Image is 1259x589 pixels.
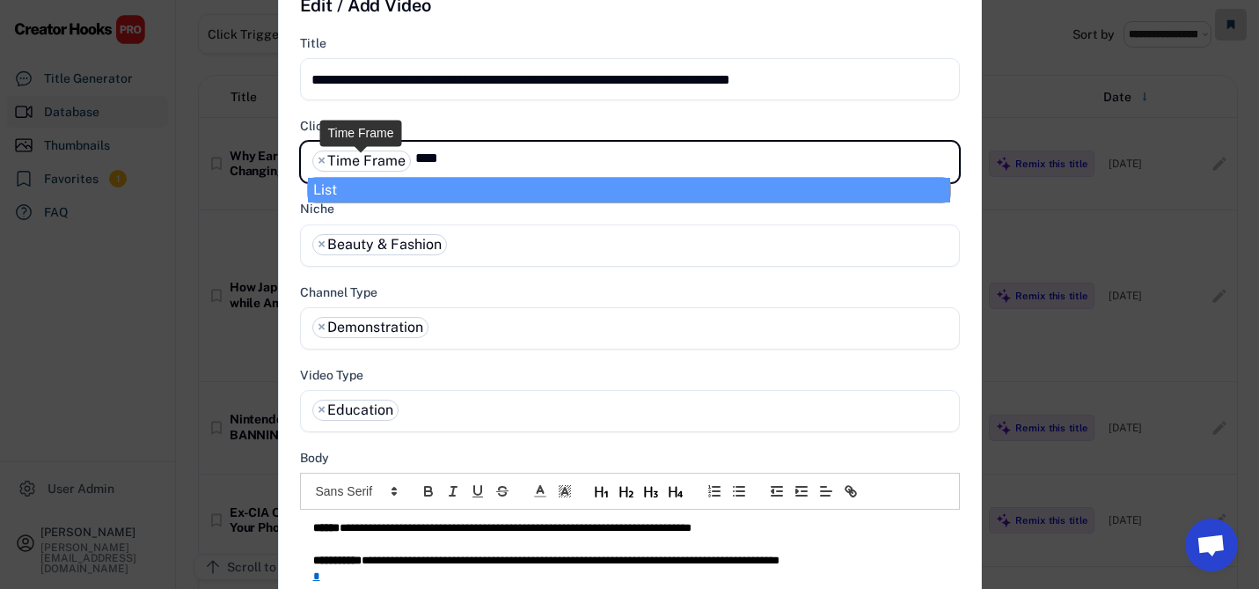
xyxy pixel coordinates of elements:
div: Title [300,35,326,51]
div: Body [300,450,329,466]
span: × [318,154,326,168]
li: Time Frame [312,151,411,172]
li: Beauty & Fashion [312,234,447,255]
div: Niche [300,201,334,217]
span: × [318,238,326,252]
a: Open chat [1185,519,1238,571]
span: × [318,403,326,417]
div: Channel Type [300,284,377,300]
li: List [308,178,950,202]
li: Education [312,400,399,421]
li: Demonstration [312,317,428,338]
div: Video Type [300,367,363,383]
span: × [318,320,326,335]
div: Click Triggers [300,118,383,134]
